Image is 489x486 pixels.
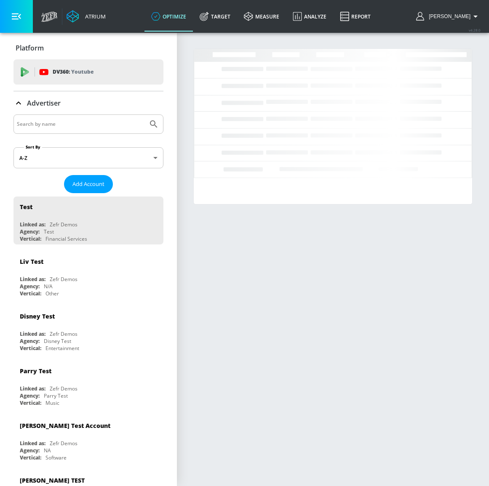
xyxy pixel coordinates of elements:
[425,13,470,19] span: login as: justin.nim@zefr.com
[53,67,94,77] p: DV360:
[27,98,61,108] p: Advertiser
[13,415,163,463] div: [PERSON_NAME] Test AccountLinked as:Zefr DemosAgency:NAVertical:Software
[144,1,193,32] a: optimize
[50,276,77,283] div: Zefr Demos
[20,422,110,430] div: [PERSON_NAME] Test Account
[333,1,377,32] a: Report
[44,283,53,290] div: N/A
[71,67,94,76] p: Youtube
[44,392,68,399] div: Parry Test
[44,228,54,235] div: Test
[20,290,41,297] div: Vertical:
[20,392,40,399] div: Agency:
[20,385,45,392] div: Linked as:
[13,306,163,354] div: Disney TestLinked as:Zefr DemosAgency:Disney TestVertical:Entertainment
[45,454,67,461] div: Software
[64,175,113,193] button: Add Account
[45,290,59,297] div: Other
[20,312,55,320] div: Disney Test
[13,251,163,299] div: Liv TestLinked as:Zefr DemosAgency:N/AVertical:Other
[20,228,40,235] div: Agency:
[20,345,41,352] div: Vertical:
[45,235,87,242] div: Financial Services
[13,36,163,60] div: Platform
[13,147,163,168] div: A-Z
[13,361,163,409] div: Parry TestLinked as:Zefr DemosAgency:Parry TestVertical:Music
[45,345,79,352] div: Entertainment
[24,144,42,150] label: Sort By
[50,385,77,392] div: Zefr Demos
[13,197,163,244] div: TestLinked as:Zefr DemosAgency:TestVertical:Financial Services
[20,221,45,228] div: Linked as:
[416,11,481,21] button: [PERSON_NAME]
[20,476,85,484] div: [PERSON_NAME] TEST
[20,447,40,454] div: Agency:
[72,179,104,189] span: Add Account
[20,399,41,406] div: Vertical:
[20,203,32,211] div: Test
[67,10,106,23] a: Atrium
[20,440,45,447] div: Linked as:
[50,221,77,228] div: Zefr Demos
[20,276,45,283] div: Linked as:
[286,1,333,32] a: Analyze
[44,447,51,454] div: NA
[20,330,45,337] div: Linked as:
[20,235,41,242] div: Vertical:
[469,28,481,32] span: v 4.28.0
[20,283,40,290] div: Agency:
[193,1,237,32] a: Target
[13,91,163,115] div: Advertiser
[237,1,286,32] a: measure
[20,367,51,375] div: Parry Test
[50,440,77,447] div: Zefr Demos
[82,13,106,20] div: Atrium
[45,399,59,406] div: Music
[50,330,77,337] div: Zefr Demos
[17,119,144,130] input: Search by name
[20,337,40,345] div: Agency:
[44,337,71,345] div: Disney Test
[16,43,44,53] p: Platform
[20,454,41,461] div: Vertical:
[13,59,163,85] div: DV360: Youtube
[20,258,43,266] div: Liv Test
